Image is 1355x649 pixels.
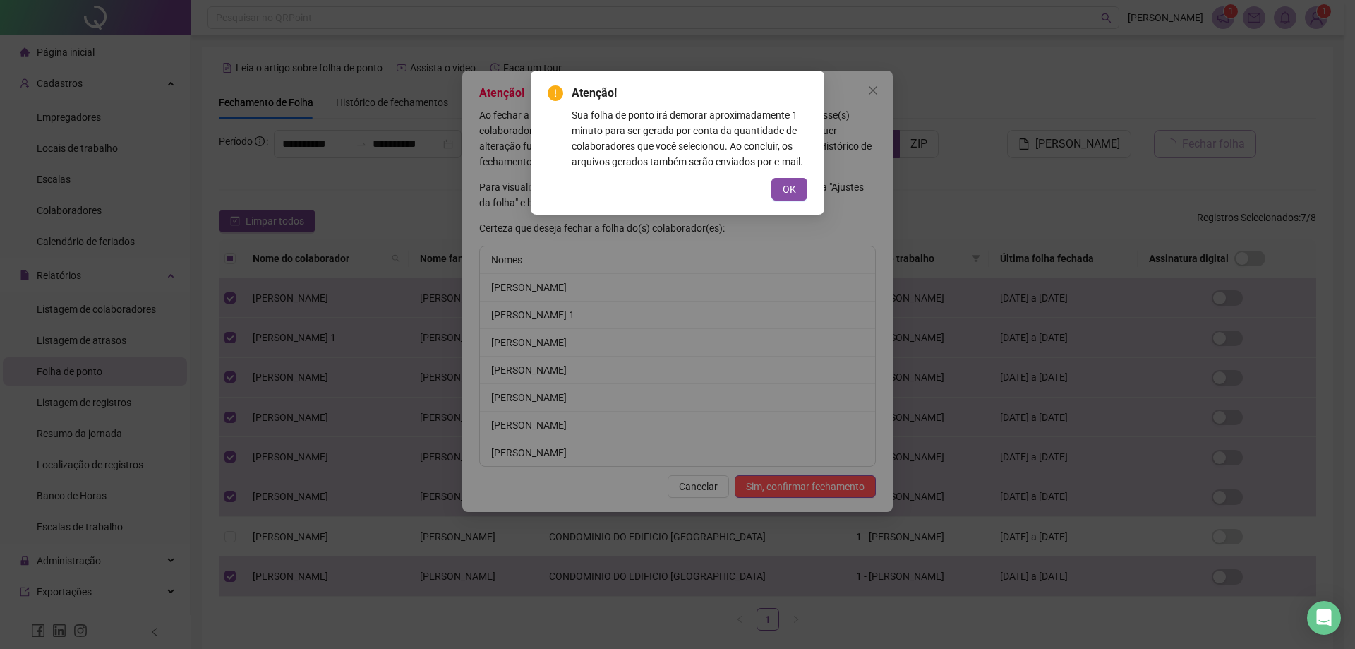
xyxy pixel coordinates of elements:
[572,107,807,169] div: Sua folha de ponto irá demorar aproximadamente 1 minuto para ser gerada por conta da quantidade d...
[1307,601,1341,635] div: Open Intercom Messenger
[783,181,796,197] span: OK
[771,178,807,201] button: OK
[548,85,563,101] span: exclamation-circle
[572,85,807,102] span: Atenção!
